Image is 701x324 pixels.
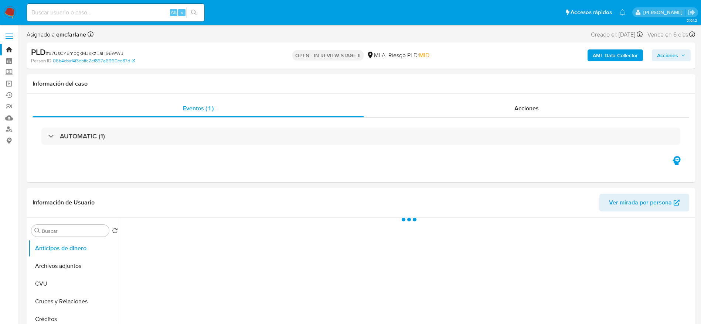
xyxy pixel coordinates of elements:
button: CVU [28,275,121,293]
a: Salir [688,8,695,16]
span: Eventos ( 1 ) [183,104,214,113]
button: Buscar [34,228,40,234]
h3: AUTOMATIC (1) [60,132,105,140]
span: Alt [171,9,177,16]
button: Volver al orden por defecto [112,228,118,236]
span: # x7UsCY5mbgkMJxkzEaH96WWu [46,49,123,57]
h1: Información del caso [33,80,689,87]
div: MLA [367,51,385,59]
span: Acciones [514,104,539,113]
b: emcfarlane [55,30,86,39]
p: elaine.mcfarlane@mercadolibre.com [643,9,685,16]
button: Cruces y Relaciones [28,293,121,310]
a: 06b4cbaf4f3ebffc2ef867a6960ce87d [53,58,135,64]
h1: Información de Usuario [33,199,95,206]
button: Anticipos de dinero [28,239,121,257]
p: OPEN - IN REVIEW STAGE II [292,50,364,61]
span: s [181,9,183,16]
span: Acciones [657,49,678,61]
b: AML Data Collector [593,49,638,61]
a: Notificaciones [619,9,626,15]
span: MID [419,51,429,59]
input: Buscar [42,228,106,234]
button: AML Data Collector [588,49,643,61]
span: Asignado a [27,31,86,39]
button: Ver mirada por persona [599,194,689,211]
span: Accesos rápidos [571,8,612,16]
b: PLD [31,46,46,58]
span: Vence en 6 días [647,31,688,39]
button: Archivos adjuntos [28,257,121,275]
span: Riesgo PLD: [388,51,429,59]
span: Ver mirada por persona [609,194,672,211]
div: AUTOMATIC (1) [41,128,680,145]
input: Buscar usuario o caso... [27,8,204,17]
b: Person ID [31,58,51,64]
button: Acciones [652,49,691,61]
div: Creado el: [DATE] [591,30,643,39]
button: search-icon [186,7,201,18]
span: - [644,30,646,39]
